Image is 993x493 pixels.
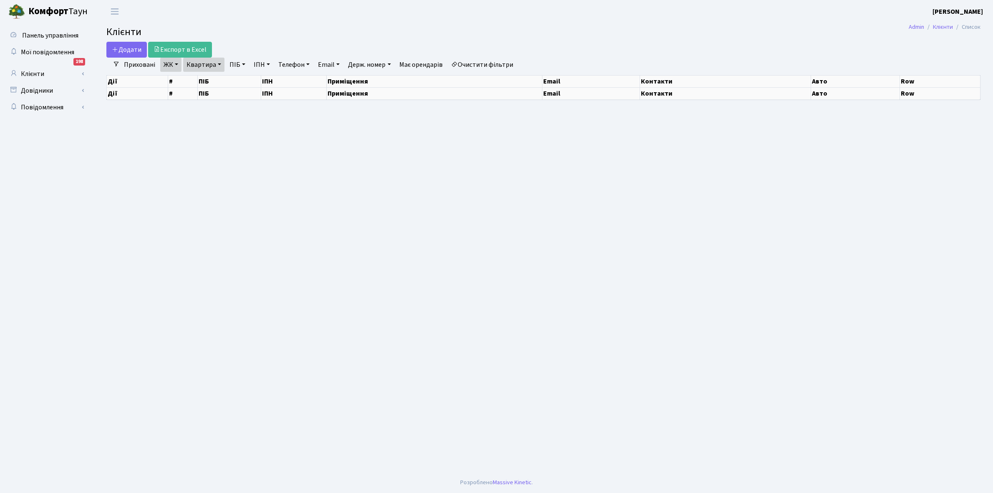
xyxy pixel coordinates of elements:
a: ПІБ [226,58,249,72]
span: Мої повідомлення [21,48,74,57]
a: Експорт в Excel [148,42,212,58]
a: ІПН [250,58,273,72]
span: Додати [112,45,141,54]
div: Розроблено . [460,478,533,487]
th: Email [542,87,640,99]
a: Держ. номер [345,58,394,72]
th: Row [900,75,980,87]
b: Комфорт [28,5,68,18]
a: Квартира [183,58,224,72]
th: # [168,87,198,99]
th: ІПН [261,87,327,99]
a: Має орендарів [396,58,446,72]
span: Таун [28,5,88,19]
a: Клієнти [4,66,88,82]
a: Довідники [4,82,88,99]
th: Авто [811,75,900,87]
a: Приховані [121,58,159,72]
a: Мої повідомлення198 [4,44,88,61]
b: [PERSON_NAME] [933,7,983,16]
th: Контакти [640,87,811,99]
span: Панель управління [22,31,78,40]
a: Додати [106,42,147,58]
a: Admin [909,23,924,31]
a: ЖК [160,58,181,72]
img: logo.png [8,3,25,20]
span: Клієнти [106,25,141,39]
th: ПІБ [198,87,261,99]
th: Row [900,87,980,99]
th: # [168,75,198,87]
th: Email [542,75,640,87]
th: Дії [107,87,168,99]
button: Переключити навігацію [104,5,125,18]
th: Авто [811,87,900,99]
th: ІПН [261,75,327,87]
th: Контакти [640,75,811,87]
div: 198 [73,58,85,66]
a: Панель управління [4,27,88,44]
a: Телефон [275,58,313,72]
th: Приміщення [327,87,542,99]
a: Очистити фільтри [448,58,517,72]
a: Клієнти [933,23,953,31]
li: Список [953,23,980,32]
a: Повідомлення [4,99,88,116]
a: [PERSON_NAME] [933,7,983,17]
th: Приміщення [327,75,542,87]
nav: breadcrumb [896,18,993,36]
a: Massive Kinetic [493,478,532,487]
th: ПІБ [198,75,261,87]
a: Email [315,58,343,72]
th: Дії [107,75,168,87]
